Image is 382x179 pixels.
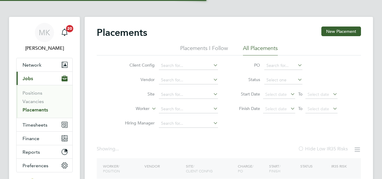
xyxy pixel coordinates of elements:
span: To [296,105,304,112]
input: Search for... [159,90,218,99]
span: Select date [308,92,329,97]
label: Start Date [233,91,260,97]
span: To [296,90,304,98]
span: 20 [66,25,73,32]
button: Network [17,58,72,71]
label: Hiring Manager [120,120,155,126]
span: Megan Knowles [16,45,73,52]
a: Positions [23,90,42,96]
li: Placements I Follow [180,45,228,55]
button: Preferences [17,159,72,172]
a: Vacancies [23,99,44,104]
label: Vendor [120,77,155,82]
span: Jobs [23,76,33,81]
input: Search for... [159,119,218,128]
input: Search for... [159,61,218,70]
a: MK[PERSON_NAME] [16,23,73,52]
span: Select date [265,92,287,97]
label: PO [233,62,260,68]
div: Showing [97,146,120,152]
button: New Placement [321,27,361,36]
span: Network [23,62,41,68]
span: ... [115,146,119,152]
button: Jobs [17,72,72,85]
span: Finance [23,136,39,141]
span: MK [39,29,50,36]
a: Placements [23,107,48,113]
span: Timesheets [23,122,47,128]
button: Finance [17,132,72,145]
span: Preferences [23,163,48,168]
label: Hide Low IR35 Risks [298,146,348,152]
h2: Placements [97,27,147,39]
label: Status [233,77,260,82]
input: Search for... [159,105,218,113]
span: Select date [308,106,329,111]
label: Site [120,91,155,97]
button: Timesheets [17,118,72,131]
div: Jobs [17,85,72,118]
span: Select date [265,106,287,111]
button: Reports [17,145,72,159]
a: 20 [59,23,71,42]
input: Search for... [264,61,302,70]
label: Finish Date [233,106,260,111]
li: All Placements [243,45,278,55]
label: Worker [115,106,150,112]
input: Search for... [159,76,218,84]
input: Select one [264,76,302,84]
span: Reports [23,149,40,155]
label: Client Config [120,62,155,68]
